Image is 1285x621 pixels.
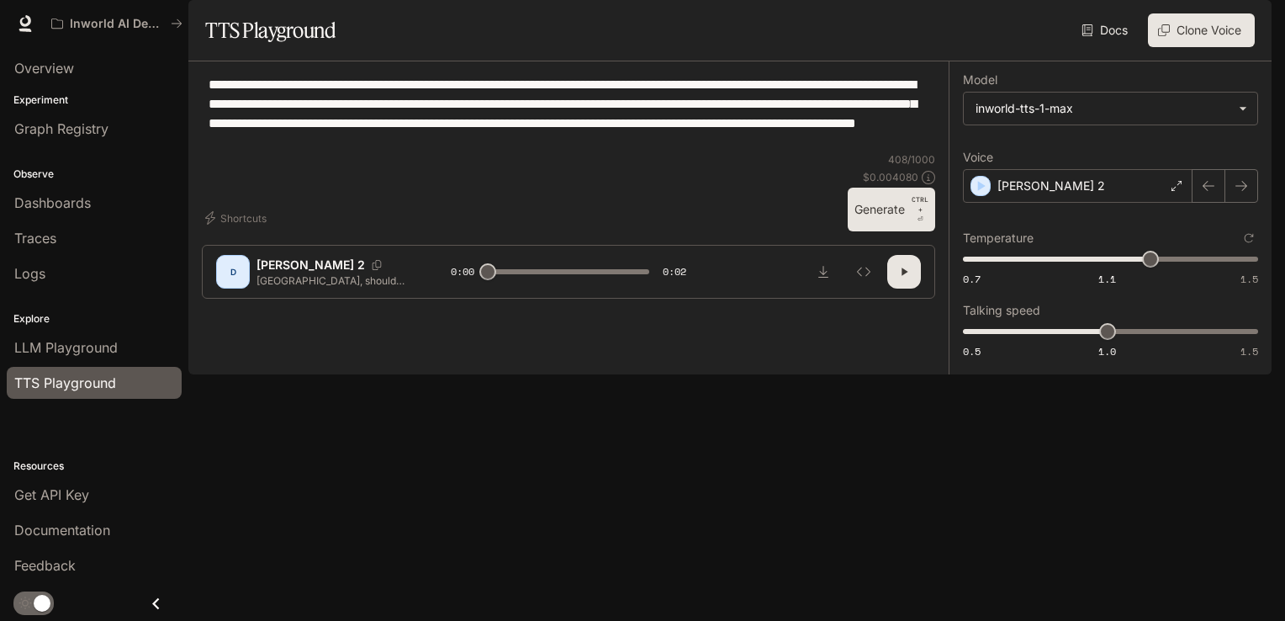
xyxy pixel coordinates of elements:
[451,263,474,280] span: 0:00
[963,232,1034,244] p: Temperature
[976,100,1230,117] div: inworld-tts-1-max
[963,151,993,163] p: Voice
[1240,344,1258,358] span: 1.5
[1148,13,1255,47] button: Clone Voice
[847,255,880,289] button: Inspect
[848,188,935,231] button: GenerateCTRL +⏎
[1098,344,1116,358] span: 1.0
[863,170,918,184] p: $ 0.004080
[997,178,1105,194] p: [PERSON_NAME] 2
[963,305,1040,316] p: Talking speed
[1078,13,1134,47] a: Docs
[219,258,246,285] div: D
[806,255,840,289] button: Download audio
[256,273,410,288] p: [GEOGRAPHIC_DATA], should be, a state
[70,17,164,31] p: Inworld AI Demos
[1098,272,1116,286] span: 1.1
[912,194,928,225] p: ⏎
[1240,272,1258,286] span: 1.5
[205,13,336,47] h1: TTS Playground
[964,93,1257,125] div: inworld-tts-1-max
[963,272,981,286] span: 0.7
[888,152,935,167] p: 408 / 1000
[202,204,273,231] button: Shortcuts
[963,344,981,358] span: 0.5
[44,7,190,40] button: All workspaces
[912,194,928,215] p: CTRL +
[365,260,389,270] button: Copy Voice ID
[1240,229,1258,247] button: Reset to default
[963,74,997,86] p: Model
[256,257,365,273] p: [PERSON_NAME] 2
[663,263,686,280] span: 0:02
